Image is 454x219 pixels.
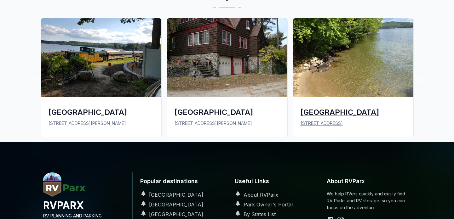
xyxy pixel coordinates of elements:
h6: Popular destinations [138,172,222,190]
p: We help RVers quickly and easily find RV Parks and RV storage, so you can focus on the adventure. [327,190,411,211]
div: [GEOGRAPHIC_DATA] [175,107,280,117]
p: [STREET_ADDRESS][PERSON_NAME] [175,120,280,127]
a: Park Owner's Portal [232,201,293,208]
p: [STREET_ADDRESS][PERSON_NAME] [49,120,154,127]
a: Hills Rv Park[GEOGRAPHIC_DATA][STREET_ADDRESS] [290,18,416,142]
div: [GEOGRAPHIC_DATA] [301,107,406,117]
img: Hills Rv Park [293,18,413,97]
button: 2 [229,144,235,150]
button: 1 [219,144,226,150]
a: By States List [232,211,276,217]
a: [GEOGRAPHIC_DATA] [138,201,203,208]
img: RVParx.com [43,172,85,197]
h6: About RVParx [327,172,411,190]
button: Previous [30,77,37,83]
img: Paugus Bay Campground [41,18,161,97]
button: Next [418,77,424,83]
h4: RVPARX [43,199,127,212]
div: [GEOGRAPHIC_DATA] [49,107,154,117]
p: [STREET_ADDRESS] [301,120,406,127]
img: Singing Cove RV Park [167,18,287,97]
a: Paugus Bay Campground[GEOGRAPHIC_DATA][STREET_ADDRESS][PERSON_NAME] [38,18,164,142]
a: About RVParx [232,192,278,198]
h6: Useful Links [232,172,317,190]
a: Singing Cove RV Park[GEOGRAPHIC_DATA][STREET_ADDRESS][PERSON_NAME] [164,18,290,142]
a: [GEOGRAPHIC_DATA] [138,192,203,198]
a: [GEOGRAPHIC_DATA] [138,211,203,217]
